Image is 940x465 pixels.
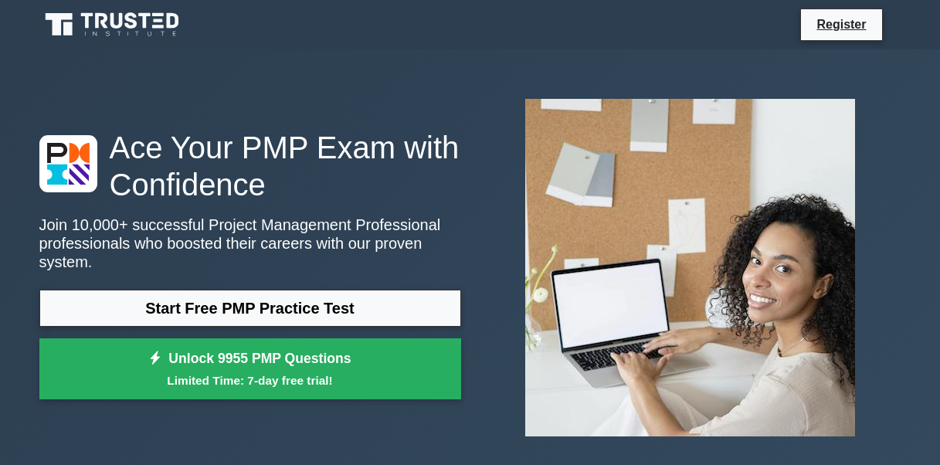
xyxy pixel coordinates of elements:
a: Register [807,15,875,34]
small: Limited Time: 7-day free trial! [59,372,442,389]
a: Unlock 9955 PMP QuestionsLimited Time: 7-day free trial! [39,338,461,400]
a: Start Free PMP Practice Test [39,290,461,327]
h1: Ace Your PMP Exam with Confidence [39,129,461,203]
p: Join 10,000+ successful Project Management Professional professionals who boosted their careers w... [39,216,461,271]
